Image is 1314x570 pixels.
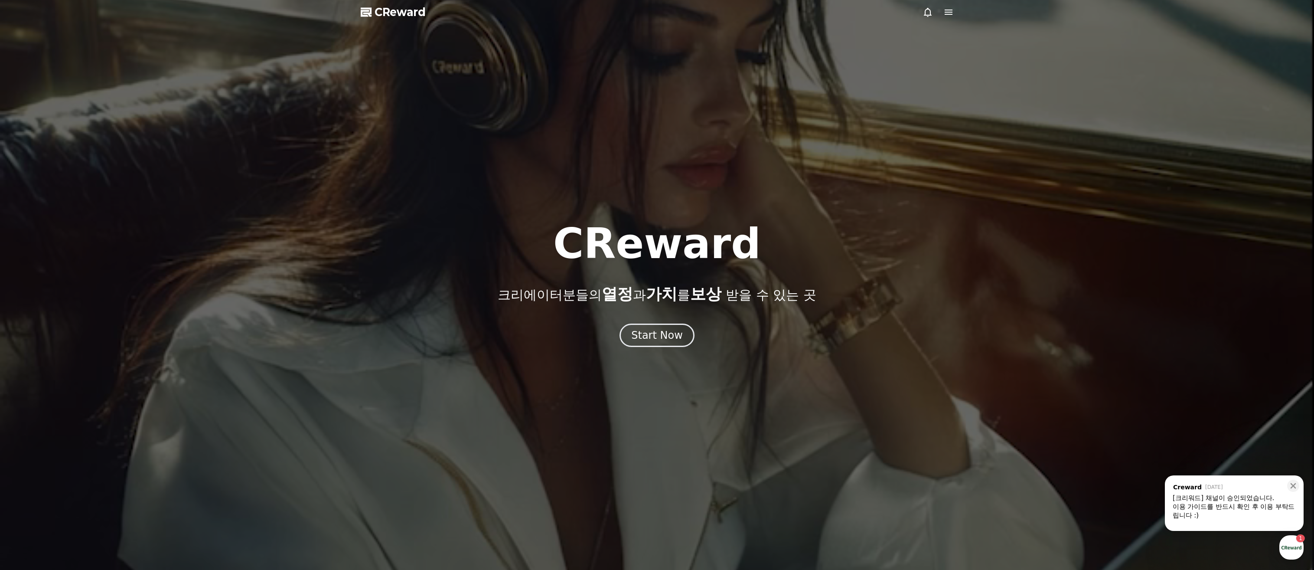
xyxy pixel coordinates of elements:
[602,285,633,303] span: 열정
[375,5,426,19] span: CReward
[646,285,677,303] span: 가치
[361,5,426,19] a: CReward
[553,223,761,265] h1: CReward
[690,285,721,303] span: 보상
[620,332,694,341] a: Start Now
[498,285,816,303] p: 크리에이터분들의 과 를 받을 수 있는 곳
[620,324,694,347] button: Start Now
[631,328,683,342] div: Start Now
